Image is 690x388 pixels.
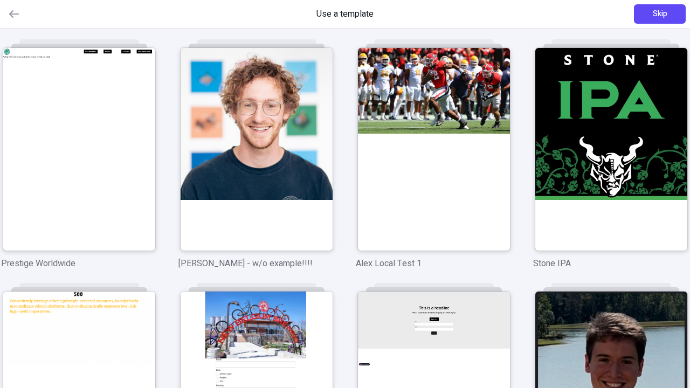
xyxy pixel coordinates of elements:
p: [PERSON_NAME] - w/o example!!!! [178,257,334,270]
span: Use a template [316,8,374,20]
button: Skip [634,4,686,24]
p: Prestige Worldwide [1,257,157,270]
p: Stone IPA [533,257,689,270]
span: Skip [653,8,667,20]
p: Alex Local Test 1 [356,257,512,270]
